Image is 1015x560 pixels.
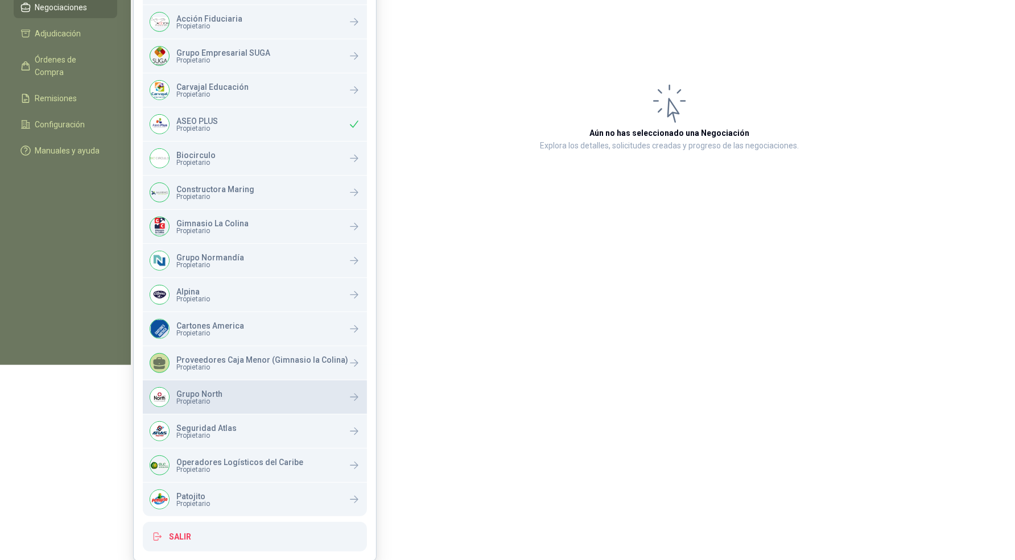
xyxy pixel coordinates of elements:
[176,288,210,296] p: Alpina
[150,422,169,441] img: Company Logo
[143,5,367,39] a: Company LogoAcción FiduciariaPropietario
[176,117,218,125] p: ASEO PLUS
[176,125,218,132] span: Propietario
[14,88,117,109] a: Remisiones
[143,312,367,346] a: Company LogoCartones AmericaPropietario
[176,432,237,439] span: Propietario
[14,140,117,161] a: Manuales y ayuda
[143,483,367,516] a: Company LogoPatojitoPropietario
[540,139,799,153] p: Explora los detalles, solicitudes creadas y progreso de las negociaciones.
[176,23,242,30] span: Propietario
[143,346,367,380] a: Proveedores Caja Menor (Gimnasio la Colina)Propietario
[176,466,303,473] span: Propietario
[176,356,348,364] p: Proveedores Caja Menor (Gimnasio la Colina)
[150,115,169,134] img: Company Logo
[143,380,367,414] a: Company LogoGrupo NorthPropietario
[150,251,169,270] img: Company Logo
[176,227,249,234] span: Propietario
[176,492,210,500] p: Patojito
[35,27,81,40] span: Adjudicación
[143,244,367,277] a: Company LogoGrupo NormandíaPropietario
[150,320,169,338] img: Company Logo
[176,322,244,330] p: Cartones America
[143,210,367,243] a: Company LogoGimnasio La ColinaPropietario
[150,149,169,168] img: Company Logo
[176,193,254,200] span: Propietario
[176,262,244,268] span: Propietario
[176,458,303,466] p: Operadores Logísticos del Caribe
[176,398,222,405] span: Propietario
[176,91,249,98] span: Propietario
[143,278,367,312] a: Company LogoAlpinaPropietario
[143,107,367,141] div: Company LogoASEO PLUSPropietario
[150,81,169,99] img: Company Logo
[143,142,367,175] a: Company LogoBiocirculoPropietario
[590,127,750,139] h3: Aún no has seleccionado una Negociación
[176,15,242,23] p: Acción Fiduciaria
[176,57,270,64] span: Propietario
[35,144,100,157] span: Manuales y ayuda
[176,424,237,432] p: Seguridad Atlas
[143,73,367,107] a: Company LogoCarvajal EducaciónPropietario
[14,49,117,83] a: Órdenes de Compra
[143,449,367,482] a: Company LogoOperadores Logísticos del CaribePropietario
[176,151,216,159] p: Biocirculo
[176,159,216,166] span: Propietario
[35,118,85,131] span: Configuración
[176,219,249,227] p: Gimnasio La Colina
[150,183,169,202] img: Company Logo
[176,83,249,91] p: Carvajal Educación
[176,185,254,193] p: Constructora Maring
[150,217,169,236] img: Company Logo
[150,285,169,304] img: Company Logo
[35,1,88,14] span: Negociaciones
[143,522,367,551] button: Salir
[150,13,169,31] img: Company Logo
[176,254,244,262] p: Grupo Normandía
[176,296,210,302] span: Propietario
[35,92,77,105] span: Remisiones
[150,490,169,509] img: Company Logo
[143,39,367,73] a: Company LogoGrupo Empresarial SUGAPropietario
[143,176,367,209] a: Company LogoConstructora MaringPropietario
[176,330,244,337] span: Propietario
[176,364,348,371] span: Propietario
[150,388,169,406] img: Company Logo
[176,500,210,507] span: Propietario
[14,114,117,135] a: Configuración
[150,456,169,475] img: Company Logo
[176,390,222,398] p: Grupo North
[14,23,117,44] a: Adjudicación
[143,414,367,448] a: Company LogoSeguridad AtlasPropietario
[176,49,270,57] p: Grupo Empresarial SUGA
[150,47,169,65] img: Company Logo
[35,53,106,78] span: Órdenes de Compra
